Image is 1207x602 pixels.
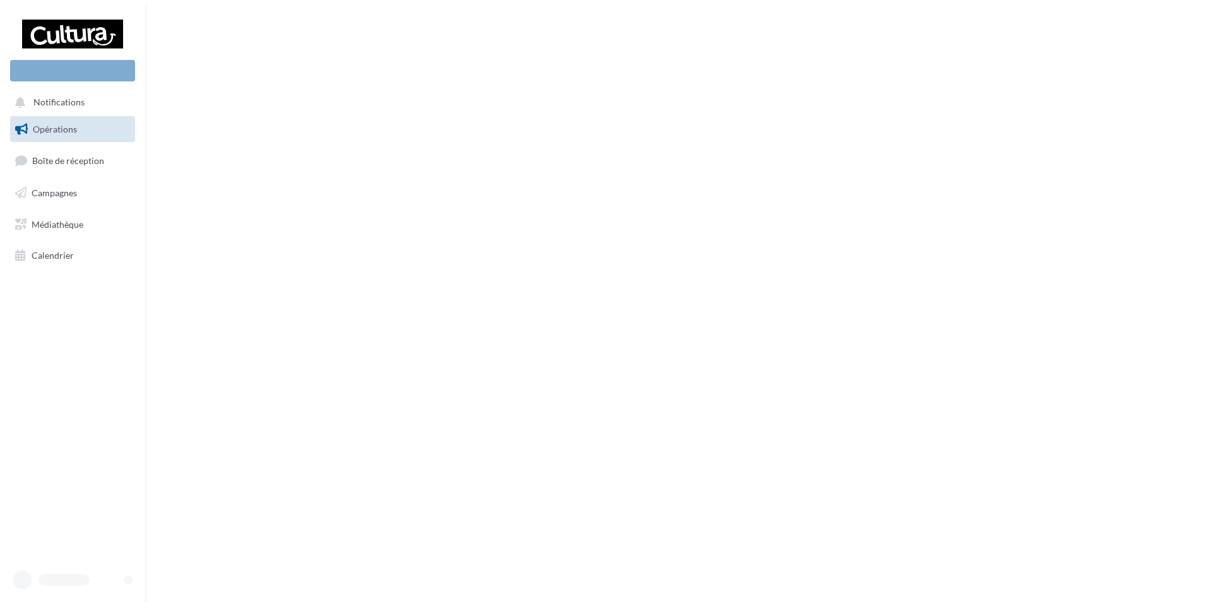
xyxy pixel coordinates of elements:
span: Campagnes [32,187,77,198]
span: Médiathèque [32,218,83,229]
a: Opérations [8,116,138,143]
div: Nouvelle campagne [10,60,135,81]
a: Calendrier [8,242,138,269]
span: Boîte de réception [32,155,104,166]
a: Boîte de réception [8,147,138,174]
span: Opérations [33,124,77,134]
a: Campagnes [8,180,138,206]
span: Calendrier [32,250,74,261]
a: Médiathèque [8,211,138,238]
span: Notifications [33,97,85,108]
